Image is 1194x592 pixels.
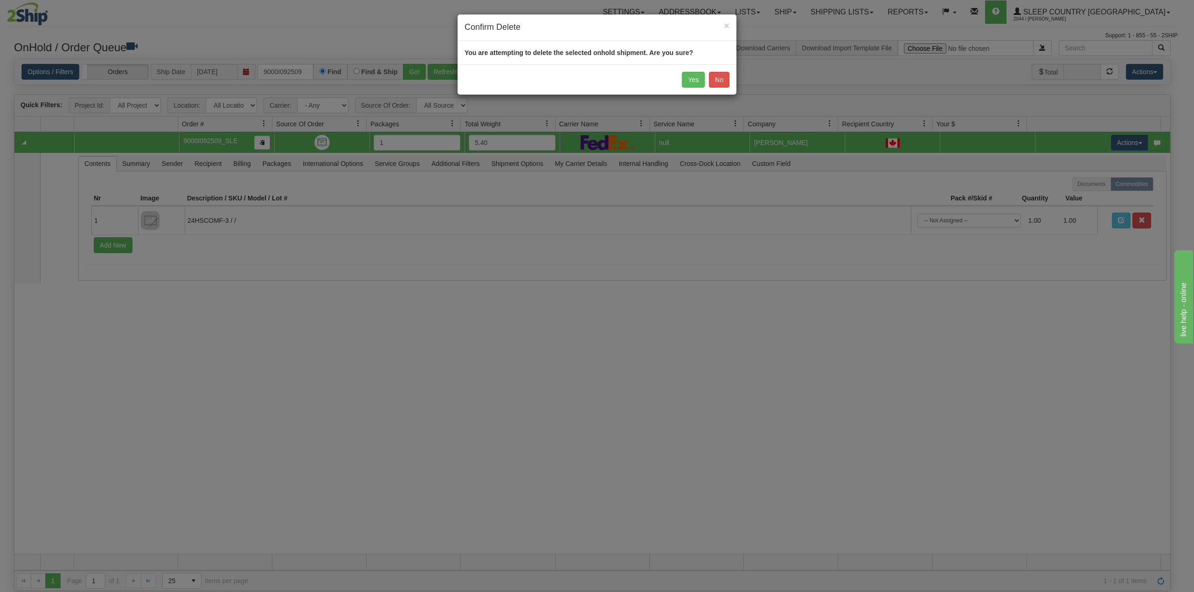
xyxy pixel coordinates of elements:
[709,72,729,88] button: No
[724,21,729,30] button: Close
[1173,248,1193,344] iframe: chat widget
[682,72,705,88] button: Yes
[724,20,729,31] span: ×
[7,6,86,17] div: live help - online
[465,49,693,56] strong: You are attempting to delete the selected onhold shipment. Are you sure?
[465,21,729,34] h4: Confirm Delete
